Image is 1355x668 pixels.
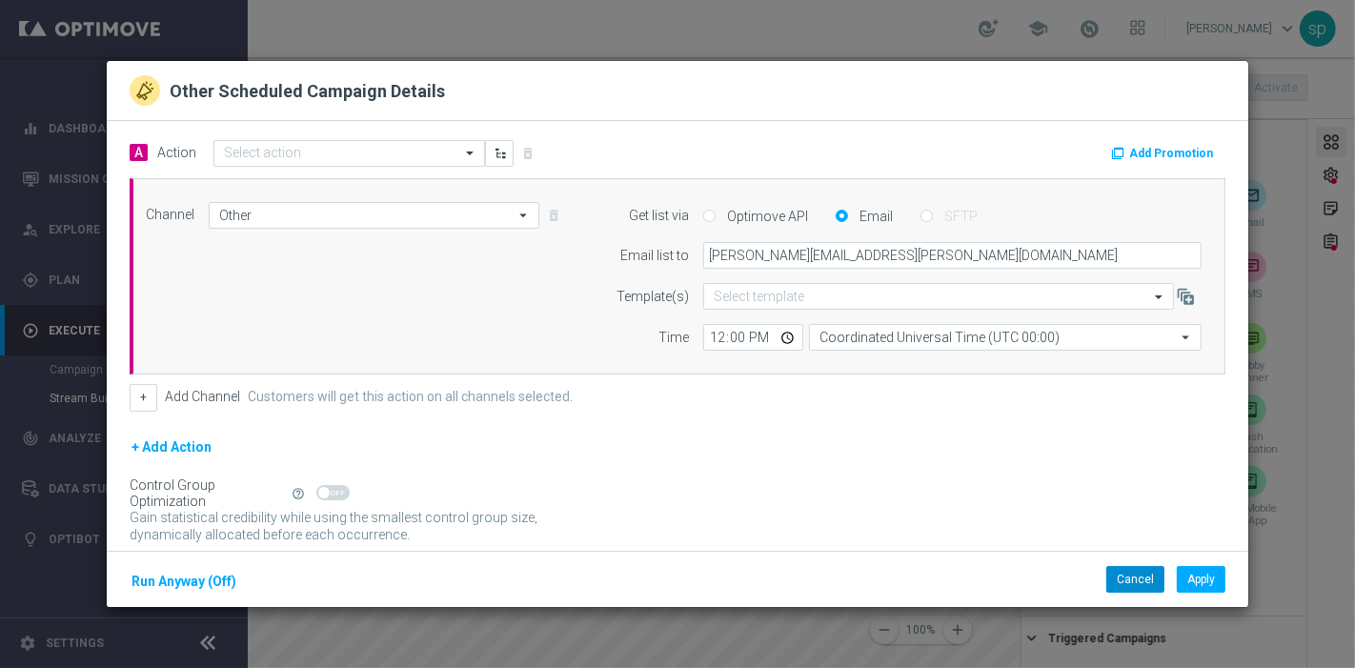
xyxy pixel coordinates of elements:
[1106,566,1164,593] button: Cancel
[248,389,573,405] label: Customers will get this action on all channels selected.
[130,144,148,161] span: A
[130,477,290,510] div: Control Group Optimization
[855,208,893,225] label: Email
[130,384,157,411] button: +
[209,202,539,229] input: Select channel
[290,483,316,504] button: help_outline
[658,330,689,346] label: Time
[1177,325,1196,350] i: arrow_drop_down
[515,203,534,228] i: arrow_drop_down
[940,208,978,225] label: SFTP
[146,207,194,223] label: Channel
[292,487,305,500] i: help_outline
[703,242,1202,269] input: Enter email address, use comma to separate multiple Emails
[157,145,196,161] label: Action
[1109,143,1220,164] button: Add Promotion
[620,248,689,264] label: Email list to
[629,208,689,224] label: Get list via
[165,389,240,405] label: Add Channel
[617,289,689,305] label: Template(s)
[809,324,1202,351] input: Select time zone
[130,435,213,459] button: + Add Action
[130,570,238,594] button: Run Anyway (Off)
[1177,566,1225,593] button: Apply
[170,80,445,106] h2: Other Scheduled Campaign Details
[722,208,808,225] label: Optimove API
